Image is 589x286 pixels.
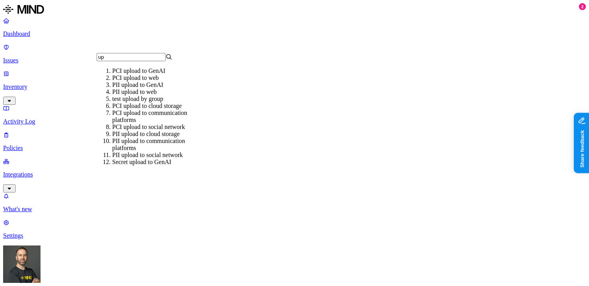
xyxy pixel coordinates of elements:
input: Search [97,53,166,61]
p: Policies [3,145,586,152]
a: Policies [3,131,586,152]
div: PCI upload to web [112,74,188,81]
a: Settings [3,219,586,239]
p: What's new [3,206,586,213]
div: Secret upload to GenAI [112,159,188,166]
div: PCI upload to communication platforms [112,109,188,124]
div: PII upload to communication platforms [112,138,188,152]
div: PCI upload to GenAI [112,67,188,74]
img: MIND [3,3,44,16]
p: Dashboard [3,30,586,37]
div: test upload by group [112,95,188,102]
p: Settings [3,232,586,239]
a: What's new [3,192,586,213]
div: 2 [579,3,586,10]
div: PCI upload to cloud storage [112,102,188,109]
a: MIND [3,3,586,17]
div: PII upload to GenAI [112,81,188,88]
img: Tom Mayblum [3,245,41,283]
a: Dashboard [3,17,586,37]
a: Activity Log [3,105,586,125]
div: PII upload to cloud storage [112,131,188,138]
p: Inventory [3,83,586,90]
p: Issues [3,57,586,64]
div: PII upload to social network [112,152,188,159]
a: Integrations [3,158,586,191]
div: PII upload to web [112,88,188,95]
p: Integrations [3,171,586,178]
p: Activity Log [3,118,586,125]
a: Inventory [3,70,586,104]
div: PCI upload to social network [112,124,188,131]
a: Issues [3,44,586,64]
